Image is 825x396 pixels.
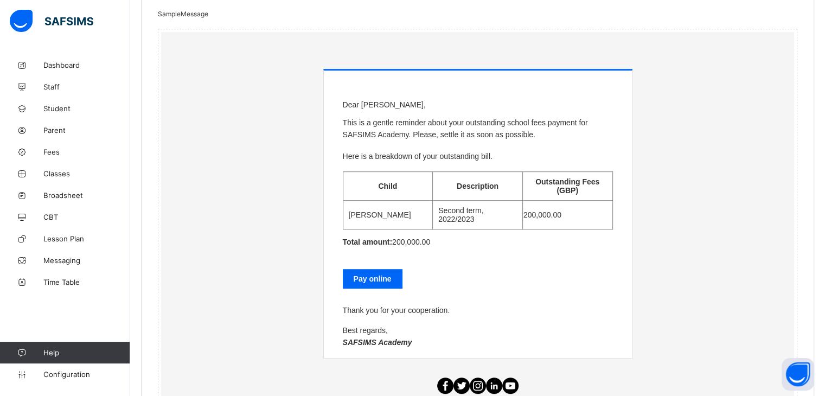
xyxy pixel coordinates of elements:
span: Fees [43,148,130,156]
th: Child [343,172,433,201]
button: Open asap [782,358,814,391]
p: Dear [PERSON_NAME], [343,100,613,109]
td: [PERSON_NAME] [343,201,433,229]
span: 200,000.00 [392,238,430,246]
img: safsims [10,10,93,33]
span: Classes [43,169,130,178]
b: Total amount: [343,238,393,246]
img: instagram_alt.png [470,378,486,394]
span: Help [43,348,130,357]
span: Time Table [43,278,130,286]
td: Second term, 2022/2023 [433,201,523,229]
b: SAFSIMS Academy [343,338,412,347]
th: Description [433,172,523,201]
span: Staff [43,82,130,91]
td: 200,000.00 [522,201,612,229]
p: Here is a breakdown of your outstanding bill. [343,150,613,163]
p: This is a gentle reminder about your outstanding school fees payment for SAFSIMS Academy. Please,... [343,117,613,142]
span: Lesson Plan [43,234,130,243]
a: Pay online [343,269,402,289]
th: Outstanding Fees (GBP) [522,172,612,201]
img: linkedin_alt.png [486,378,502,394]
img: facebook_alt.png [437,378,453,394]
img: twitter_alt.png [453,378,470,394]
span: Broadsheet [43,191,130,200]
span: Student [43,104,130,113]
p: Thank you for your cooperation. [343,304,613,317]
p: Best regards, [343,324,613,349]
span: Sample Message [158,10,208,18]
span: Configuration [43,370,130,379]
span: CBT [43,213,130,221]
img: youtube_alt.png [502,378,519,394]
span: Messaging [43,256,130,265]
span: Dashboard [43,61,130,69]
span: Parent [43,126,130,135]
